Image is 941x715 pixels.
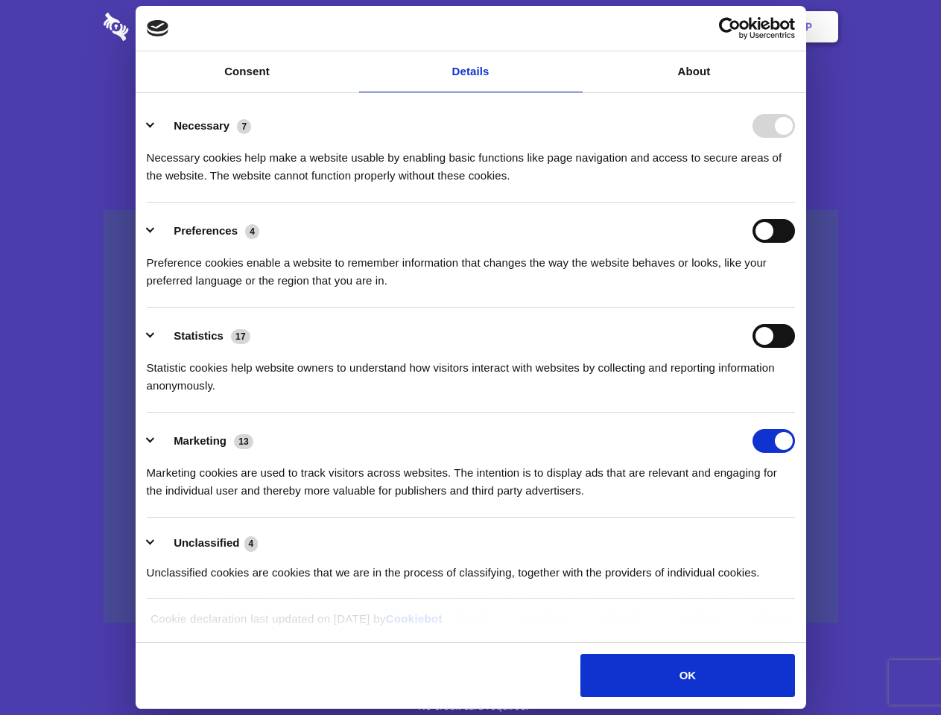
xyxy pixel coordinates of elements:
iframe: Drift Widget Chat Controller [866,641,923,697]
a: Wistia video thumbnail [104,210,838,623]
img: logo-wordmark-white-trans-d4663122ce5f474addd5e946df7df03e33cb6a1c49d2221995e7729f52c070b2.svg [104,13,231,41]
a: Contact [604,4,673,50]
button: Marketing (13) [147,429,263,453]
button: Necessary (7) [147,114,261,138]
span: 4 [245,224,259,239]
label: Statistics [174,329,224,342]
label: Marketing [174,434,226,447]
a: Login [676,4,741,50]
button: Preferences (4) [147,219,269,243]
div: Statistic cookies help website owners to understand how visitors interact with websites by collec... [147,348,795,395]
span: 4 [244,536,259,551]
a: About [583,51,806,92]
label: Preferences [174,224,238,237]
div: Preference cookies enable a website to remember information that changes the way the website beha... [147,243,795,290]
h1: Eliminate Slack Data Loss. [104,67,838,121]
div: Unclassified cookies are cookies that we are in the process of classifying, together with the pro... [147,553,795,582]
span: 17 [231,329,250,344]
span: 7 [237,119,251,134]
button: Statistics (17) [147,324,260,348]
a: Details [359,51,583,92]
a: Cookiebot [386,612,443,625]
img: logo [147,20,169,36]
label: Necessary [174,119,229,132]
div: Necessary cookies help make a website usable by enabling basic functions like page navigation and... [147,138,795,185]
button: OK [580,654,794,697]
span: 13 [234,434,253,449]
a: Consent [136,51,359,92]
a: Pricing [437,4,502,50]
div: Cookie declaration last updated on [DATE] by [139,610,802,639]
div: Marketing cookies are used to track visitors across websites. The intention is to display ads tha... [147,453,795,500]
a: Usercentrics Cookiebot - opens in a new window [665,17,795,39]
h4: Auto-redaction of sensitive data, encrypted data sharing and self-destructing private chats. Shar... [104,136,838,185]
button: Unclassified (4) [147,534,267,553]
